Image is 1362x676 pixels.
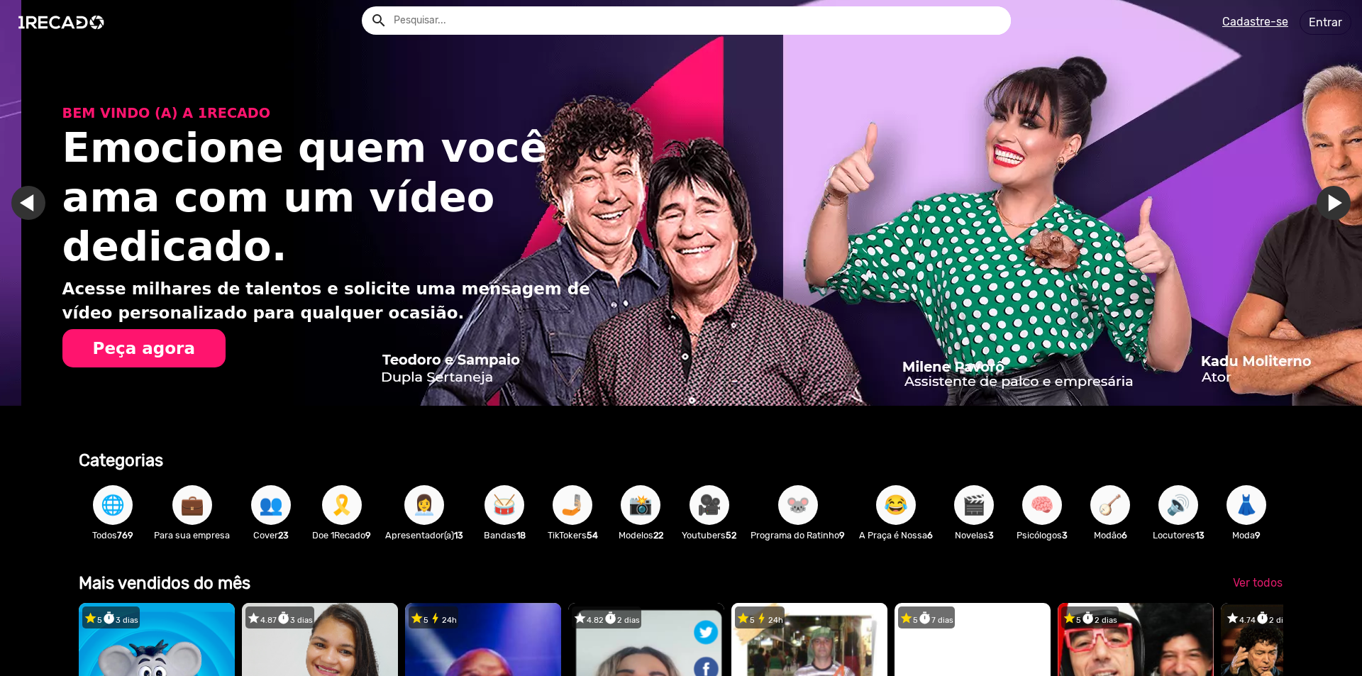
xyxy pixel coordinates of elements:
[1015,528,1069,542] p: Psicólogos
[370,12,387,29] mat-icon: Example home icon
[1122,530,1127,541] b: 6
[587,530,598,541] b: 54
[1234,485,1258,525] span: 👗
[1098,485,1122,525] span: 🪕
[516,530,526,541] b: 18
[988,530,994,541] b: 3
[778,485,818,525] button: 🐭
[947,528,1001,542] p: Novelas
[1233,576,1283,589] span: Ver todos
[621,485,660,525] button: 📸
[726,530,736,541] b: 52
[1030,485,1054,525] span: 🧠
[1022,485,1062,525] button: 🧠
[180,485,204,525] span: 💼
[546,528,599,542] p: TikTokers
[412,485,436,525] span: 👩‍💼
[278,530,289,541] b: 23
[884,485,908,525] span: 😂
[117,530,133,541] b: 769
[1090,485,1130,525] button: 🪕
[86,528,140,542] p: Todos
[492,485,516,525] span: 🥁
[404,485,444,525] button: 👩‍💼
[312,528,371,542] p: Doe 1Recado
[682,528,736,542] p: Youtubers
[251,485,291,525] button: 👥
[172,485,212,525] button: 💼
[614,528,668,542] p: Modelos
[1158,485,1198,525] button: 🔊
[322,485,362,525] button: 🎗️
[1166,485,1190,525] span: 🔊
[560,485,585,525] span: 🤳🏼
[859,528,933,542] p: A Praça é Nossa
[259,485,283,525] span: 👥
[876,485,916,525] button: 😂
[1300,10,1351,35] a: Entrar
[93,485,133,525] button: 🌐
[1227,485,1266,525] button: 👗
[62,329,226,367] button: Peça agora
[485,485,524,525] button: 🥁
[786,485,810,525] span: 🐭
[1255,530,1261,541] b: 9
[1062,530,1068,541] b: 3
[62,104,607,124] p: BEM VINDO (A) A 1RECADO
[33,186,67,220] a: Ir para o slide anterior
[697,485,721,525] span: 🎥
[62,277,607,326] p: Acesse milhares de talentos e solicite uma mensagem de vídeo personalizado para qualquer ocasião.
[62,123,607,270] h1: Emocione quem você ama com um vídeo dedicado.
[962,485,986,525] span: 🎬
[79,573,250,593] b: Mais vendidos do mês
[101,485,125,525] span: 🌐
[839,530,845,541] b: 9
[553,485,592,525] button: 🤳🏼
[365,7,390,32] button: Example home icon
[383,6,1011,35] input: Pesquisar...
[1219,528,1273,542] p: Moda
[927,530,933,541] b: 6
[477,528,531,542] p: Bandas
[1083,528,1137,542] p: Modão
[751,528,845,542] p: Programa do Ratinho
[244,528,298,542] p: Cover
[1151,528,1205,542] p: Locutores
[79,450,163,470] b: Categorias
[154,528,230,542] p: Para sua empresa
[954,485,994,525] button: 🎬
[1195,530,1205,541] b: 13
[690,485,729,525] button: 🎥
[365,530,371,541] b: 9
[385,528,463,542] p: Apresentador(a)
[454,530,463,541] b: 13
[653,530,663,541] b: 22
[629,485,653,525] span: 📸
[330,485,354,525] span: 🎗️
[1222,15,1288,28] u: Cadastre-se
